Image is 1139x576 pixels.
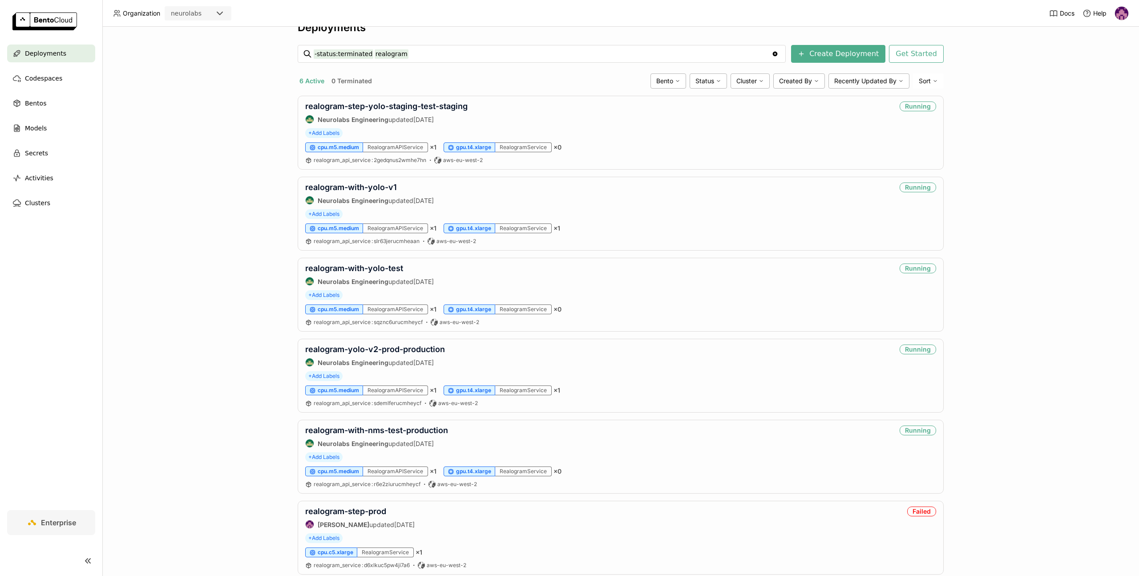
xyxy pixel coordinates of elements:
span: : [372,400,373,406]
a: realogram-with-yolo-v1 [305,183,397,192]
strong: Neurolabs Engineering [318,116,388,123]
span: realogram_api_service sdemlferucmheycf [314,400,421,406]
span: [DATE] [413,116,434,123]
span: aws-eu-west-2 [437,481,477,488]
div: RealogramService [495,223,552,233]
span: Deployments [25,48,66,59]
a: realogram-step-yolo-staging-test-staging [305,101,468,111]
a: Enterprise [7,510,95,535]
div: RealogramAPIService [363,466,428,476]
span: Recently Updated By [834,77,897,85]
strong: [PERSON_NAME] [318,521,369,528]
span: [DATE] [394,521,415,528]
a: realogram-with-nms-test-production [305,426,448,435]
a: realogram_api_service:2gedqnus2wmhe7hn [314,157,426,164]
img: Mathew Robinson [306,520,314,528]
div: Running [900,101,936,111]
a: realogram_api_service:slr63jerucmheaan [314,238,420,245]
a: Clusters [7,194,95,212]
span: [DATE] [413,197,434,204]
span: Sort [919,77,931,85]
a: Docs [1049,9,1074,18]
span: realogram_api_service slr63jerucmheaan [314,238,420,244]
div: Running [900,183,936,192]
a: realogram-yolo-v2-prod-production [305,345,445,354]
span: × 1 [553,386,560,394]
img: Mathew Robinson [1115,7,1128,20]
span: +Add Labels [305,371,343,381]
span: realogram_api_service sqznc6urucmheycf [314,319,423,325]
span: gpu.t4.xlarge [456,144,491,151]
span: × 1 [416,548,422,556]
span: × 1 [430,467,436,475]
span: Status [695,77,714,85]
span: Secrets [25,148,48,158]
div: RealogramService [495,385,552,395]
a: Bentos [7,94,95,112]
span: realogram_service d6xlkuc5pw4ji7a6 [314,562,410,568]
span: gpu.t4.xlarge [456,225,491,232]
img: Neurolabs Engineering [306,439,314,447]
div: Help [1082,9,1107,18]
input: Search [314,47,771,61]
a: realogram_api_service:sqznc6urucmheycf [314,319,423,326]
span: cpu.m5.medium [318,387,359,394]
span: Bentos [25,98,46,109]
div: Sort [913,73,944,89]
span: cpu.c5.xlarge [318,549,353,556]
div: RealogramService [495,466,552,476]
img: Neurolabs Engineering [306,196,314,204]
span: : [372,157,373,163]
a: Secrets [7,144,95,162]
span: × 0 [553,143,561,151]
button: 6 Active [298,75,326,87]
strong: Neurolabs Engineering [318,278,388,285]
span: Codespaces [25,73,62,84]
input: Selected neurolabs. [202,9,203,18]
strong: Neurolabs Engineering [318,440,388,447]
strong: Neurolabs Engineering [318,359,388,366]
div: RealogramAPIService [363,304,428,314]
div: updated [305,520,415,529]
div: Cluster [731,73,770,89]
span: × 1 [430,305,436,313]
button: Create Deployment [791,45,885,63]
a: Deployments [7,45,95,62]
div: updated [305,196,434,205]
a: realogram_service:d6xlkuc5pw4ji7a6 [314,562,410,569]
div: Bento [650,73,686,89]
img: Neurolabs Engineering [306,358,314,366]
img: Neurolabs Engineering [306,115,314,123]
button: Get Started [889,45,944,63]
span: [DATE] [413,440,434,447]
span: [DATE] [413,359,434,366]
button: 0 Terminated [330,75,374,87]
span: aws-eu-west-2 [427,562,466,569]
span: +Add Labels [305,128,343,138]
span: cpu.m5.medium [318,306,359,313]
span: gpu.t4.xlarge [456,387,491,394]
div: Running [900,345,936,354]
a: Codespaces [7,69,95,87]
div: Running [900,426,936,435]
span: [DATE] [413,278,434,285]
span: Models [25,123,47,134]
div: RealogramAPIService [363,223,428,233]
span: cpu.m5.medium [318,225,359,232]
span: Clusters [25,198,50,208]
div: Deployments [298,21,944,34]
div: updated [305,358,445,367]
span: aws-eu-west-2 [436,238,476,245]
span: Bento [656,77,673,85]
span: cpu.m5.medium [318,144,359,151]
a: realogram-with-yolo-test [305,264,403,273]
span: +Add Labels [305,209,343,219]
span: Created By [779,77,812,85]
div: Created By [773,73,825,89]
span: aws-eu-west-2 [438,400,478,407]
div: updated [305,115,468,124]
span: aws-eu-west-2 [440,319,479,326]
span: × 1 [430,143,436,151]
a: realogram-step-prod [305,507,386,516]
span: +Add Labels [305,452,343,462]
